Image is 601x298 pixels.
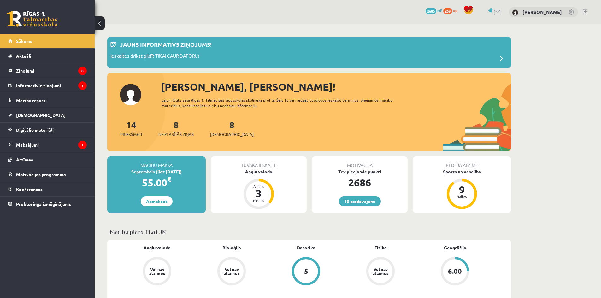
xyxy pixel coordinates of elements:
[8,93,87,108] a: Mācību resursi
[210,119,254,137] a: 8[DEMOGRAPHIC_DATA]
[269,257,343,287] a: 5
[413,168,511,175] div: Sports un veselība
[16,157,33,162] span: Atzīmes
[339,196,381,206] a: 10 piedāvājumi
[312,175,408,190] div: 2686
[16,112,66,118] span: [DEMOGRAPHIC_DATA]
[141,196,173,206] a: Apmaksāt
[16,172,66,177] span: Motivācijas programma
[110,52,199,61] p: Ieskaites drīkst pildīt TIKAI CAUR DATORU!
[8,34,87,48] a: Sākums
[107,168,206,175] div: Septembris (līdz [DATE])
[249,198,268,202] div: dienas
[161,79,511,94] div: [PERSON_NAME], [PERSON_NAME]!
[312,168,408,175] div: Tev pieejamie punkti
[8,49,87,63] a: Aktuāli
[443,8,452,14] span: 269
[167,174,171,184] span: €
[110,40,508,65] a: Jauns informatīvs ziņojums! Ieskaites drīkst pildīt TIKAI CAUR DATORU!
[8,197,87,211] a: Proktoringa izmēģinājums
[304,268,308,275] div: 5
[211,168,307,175] div: Angļu valoda
[8,78,87,93] a: Informatīvie ziņojumi1
[148,267,166,275] div: Vēl nav atzīmes
[78,141,87,149] i: 1
[120,131,142,137] span: Priekšmeti
[8,123,87,137] a: Digitālie materiāli
[120,40,212,49] p: Jauns informatīvs ziņojums!
[120,257,194,287] a: Vēl nav atzīmes
[426,8,436,14] span: 2686
[452,195,471,198] div: balles
[158,131,194,137] span: Neizlasītās ziņas
[453,8,457,13] span: xp
[194,257,269,287] a: Vēl nav atzīmes
[413,168,511,210] a: Sports un veselība 9 balles
[16,53,31,59] span: Aktuāli
[443,8,460,13] a: 269 xp
[211,156,307,168] div: Tuvākā ieskaite
[8,137,87,152] a: Maksājumi1
[211,168,307,210] a: Angļu valoda Atlicis 3 dienas
[158,119,194,137] a: 8Neizlasītās ziņas
[16,97,47,103] span: Mācību resursi
[78,81,87,90] i: 1
[418,257,492,287] a: 6.00
[249,188,268,198] div: 3
[222,244,241,251] a: Bioloģija
[522,9,562,15] a: [PERSON_NAME]
[297,244,315,251] a: Datorika
[512,9,518,16] img: Gustavs Graudiņš
[8,152,87,167] a: Atzīmes
[78,67,87,75] i: 8
[162,97,404,108] div: Laipni lūgts savā Rīgas 1. Tālmācības vidusskolas skolnieka profilā. Šeit Tu vari redzēt tuvojošo...
[343,257,418,287] a: Vēl nav atzīmes
[8,182,87,196] a: Konferences
[444,244,466,251] a: Ģeogrāfija
[210,131,254,137] span: [DEMOGRAPHIC_DATA]
[107,175,206,190] div: 55.00
[8,108,87,122] a: [DEMOGRAPHIC_DATA]
[144,244,171,251] a: Angļu valoda
[374,244,387,251] a: Fizika
[107,156,206,168] div: Mācību maksa
[448,268,462,275] div: 6.00
[16,63,87,78] legend: Ziņojumi
[16,78,87,93] legend: Informatīvie ziņojumi
[16,38,32,44] span: Sākums
[8,167,87,182] a: Motivācijas programma
[7,11,57,27] a: Rīgas 1. Tālmācības vidusskola
[426,8,442,13] a: 2686 mP
[312,156,408,168] div: Motivācija
[16,186,43,192] span: Konferences
[249,184,268,188] div: Atlicis
[16,127,54,133] span: Digitālie materiāli
[452,184,471,195] div: 9
[372,267,389,275] div: Vēl nav atzīmes
[437,8,442,13] span: mP
[110,227,509,236] p: Mācību plāns 11.a1 JK
[8,63,87,78] a: Ziņojumi8
[223,267,240,275] div: Vēl nav atzīmes
[120,119,142,137] a: 14Priekšmeti
[16,201,71,207] span: Proktoringa izmēģinājums
[16,137,87,152] legend: Maksājumi
[413,156,511,168] div: Pēdējā atzīme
